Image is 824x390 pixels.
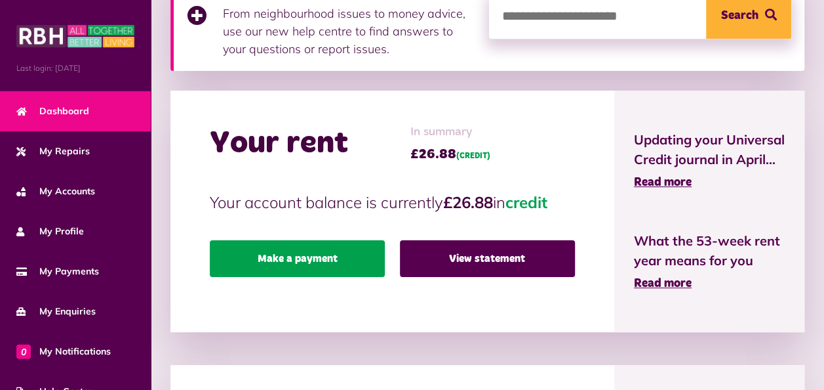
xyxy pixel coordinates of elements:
span: (CREDIT) [456,152,490,160]
a: What the 53-week rent year means for you Read more [634,231,785,293]
span: In summary [410,123,490,141]
strong: £26.88 [443,192,493,212]
h2: Your rent [210,125,348,163]
span: credit [505,192,547,212]
p: From neighbourhood issues to money advice, use our new help centre to find answers to your questi... [223,5,476,58]
span: Dashboard [16,104,89,118]
a: View statement [400,240,575,277]
span: What the 53-week rent year means for you [634,231,785,271]
a: Updating your Universal Credit journal in April... Read more [634,130,785,192]
span: 0 [16,344,31,358]
span: £26.88 [410,144,490,164]
span: My Profile [16,225,84,238]
span: Read more [634,278,692,290]
span: My Notifications [16,345,111,358]
span: My Repairs [16,144,90,158]
span: My Enquiries [16,305,96,318]
span: Last login: [DATE] [16,62,134,74]
span: Updating your Universal Credit journal in April... [634,130,785,169]
p: Your account balance is currently in [210,190,575,214]
span: Read more [634,177,692,188]
span: My Payments [16,265,99,278]
img: MyRBH [16,23,134,49]
a: Make a payment [210,240,385,277]
span: My Accounts [16,184,95,198]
